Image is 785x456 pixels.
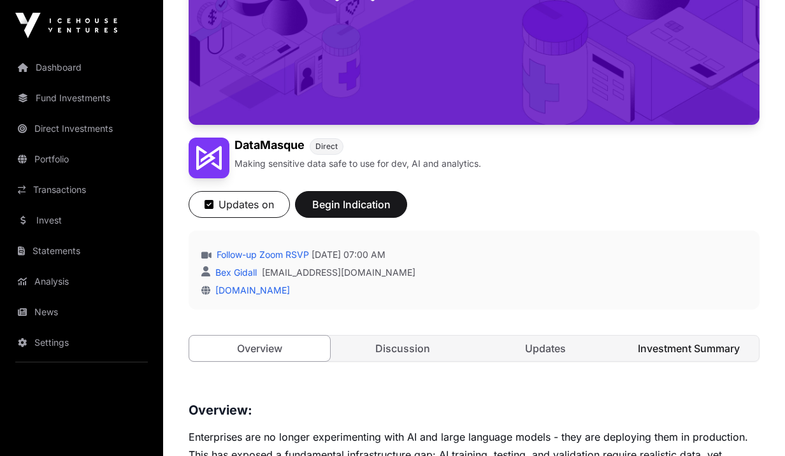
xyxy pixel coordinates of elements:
iframe: Chat Widget [721,395,785,456]
img: DataMasque [189,138,229,178]
a: Statements [10,237,153,265]
p: Making sensitive data safe to use for dev, AI and analytics. [234,157,481,170]
a: [DOMAIN_NAME] [210,285,290,296]
a: Bex Gidall [213,267,257,278]
h3: Overview: [189,400,760,420]
a: Overview [189,335,331,362]
a: Fund Investments [10,84,153,112]
img: Icehouse Ventures Logo [15,13,117,38]
span: [DATE] 07:00 AM [312,248,385,261]
span: Begin Indication [311,197,391,212]
a: [EMAIL_ADDRESS][DOMAIN_NAME] [262,266,415,279]
a: Dashboard [10,53,153,82]
a: Follow-up Zoom RSVP [214,248,309,261]
a: Invest [10,206,153,234]
nav: Tabs [189,336,759,361]
button: Updates on [189,191,290,218]
a: Analysis [10,267,153,296]
a: Settings [10,329,153,357]
a: News [10,298,153,326]
h1: DataMasque [234,138,305,155]
a: Investment Summary [619,336,760,361]
span: Direct [315,141,338,152]
button: Begin Indication [295,191,407,218]
a: Updates [475,336,616,361]
a: Transactions [10,176,153,204]
a: Discussion [333,336,473,361]
a: Portfolio [10,145,153,173]
a: Begin Indication [295,204,407,217]
a: Direct Investments [10,115,153,143]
